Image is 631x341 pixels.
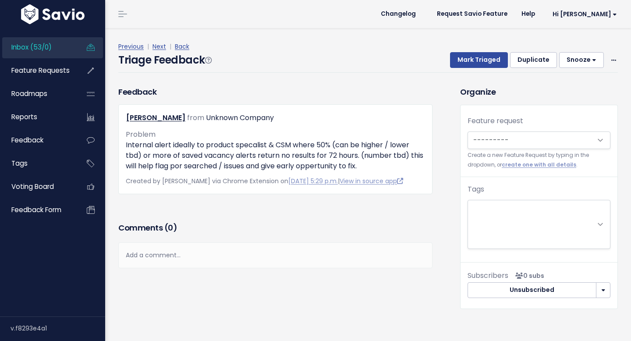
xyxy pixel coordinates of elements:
[2,130,73,150] a: Feedback
[502,161,576,168] a: create one with all details
[126,129,156,139] span: Problem
[11,317,105,340] div: v.f8293e4a1
[460,86,618,98] h3: Organize
[2,37,73,57] a: Inbox (53/0)
[2,84,73,104] a: Roadmaps
[514,7,542,21] a: Help
[430,7,514,21] a: Request Savio Feature
[11,66,70,75] span: Feature Requests
[11,135,43,145] span: Feedback
[11,205,61,214] span: Feedback form
[145,42,151,51] span: |
[118,222,432,234] h3: Comments ( )
[187,113,204,123] span: from
[126,177,403,185] span: Created by [PERSON_NAME] via Chrome Extension on |
[118,86,156,98] h3: Feedback
[19,4,87,24] img: logo-white.9d6f32f41409.svg
[126,140,425,171] p: Internal alert ideally to product specalist & CSM where 50% (can be higher / lower tbd) or more o...
[468,282,596,298] button: Unsubscribed
[168,42,173,51] span: |
[118,242,432,268] div: Add a comment...
[11,89,47,98] span: Roadmaps
[288,177,338,185] a: [DATE] 5:29 p.m.
[2,60,73,81] a: Feature Requests
[553,11,617,18] span: Hi [PERSON_NAME]
[2,177,73,197] a: Voting Board
[11,112,37,121] span: Reports
[118,42,144,51] a: Previous
[450,52,508,68] button: Mark Triaged
[512,271,544,280] span: <p><strong>Subscribers</strong><br><br> No subscribers yet<br> </p>
[126,113,185,123] a: [PERSON_NAME]
[11,159,28,168] span: Tags
[2,107,73,127] a: Reports
[340,177,403,185] a: View in source app
[11,182,54,191] span: Voting Board
[510,52,557,68] button: Duplicate
[468,151,610,170] small: Create a new Feature Request by typing in the dropdown, or .
[168,222,173,233] span: 0
[468,116,523,126] label: Feature request
[206,112,274,124] div: Unknown Company
[381,11,416,17] span: Changelog
[152,42,166,51] a: Next
[468,184,484,195] label: Tags
[468,270,508,281] span: Subscribers
[2,153,73,174] a: Tags
[559,52,604,68] button: Snooze
[11,43,52,52] span: Inbox (53/0)
[2,200,73,220] a: Feedback form
[542,7,624,21] a: Hi [PERSON_NAME]
[175,42,189,51] a: Back
[118,52,211,68] h4: Triage Feedback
